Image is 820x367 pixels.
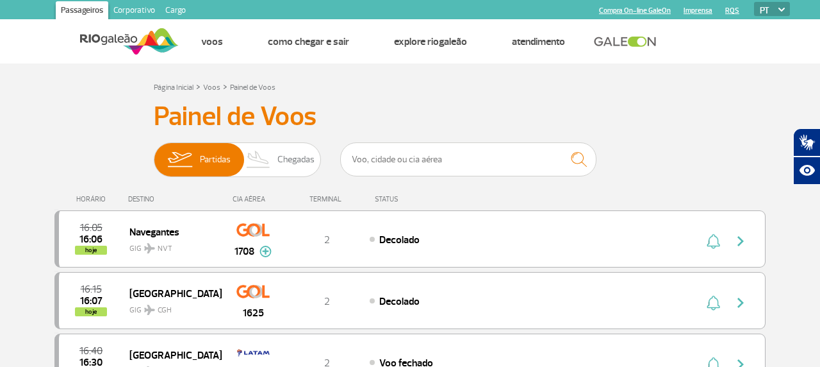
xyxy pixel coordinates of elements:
[733,234,748,249] img: seta-direita-painel-voo.svg
[223,79,227,94] a: >
[129,285,211,302] span: [GEOGRAPHIC_DATA]
[81,285,102,294] span: 2025-09-28 16:15:00
[80,223,102,232] span: 2025-09-28 16:05:00
[160,143,200,176] img: slider-embarque
[230,83,275,92] a: Painel de Voos
[56,1,108,22] a: Passageiros
[80,296,102,305] span: 2025-09-28 16:07:12
[154,83,193,92] a: Página Inicial
[324,295,330,308] span: 2
[128,195,222,203] div: DESTINO
[707,234,720,249] img: sino-painel-voo.svg
[379,295,420,308] span: Decolado
[160,1,191,22] a: Cargo
[512,35,565,48] a: Atendimento
[234,244,254,259] span: 1708
[243,305,264,321] span: 1625
[144,243,155,253] img: destiny_airplane.svg
[75,246,107,255] span: hoje
[79,358,102,367] span: 2025-09-28 16:30:00
[379,234,420,246] span: Decolado
[221,195,285,203] div: CIA AÉREA
[196,79,201,94] a: >
[793,128,820,157] button: Abrir tradutor de língua de sinais.
[324,234,330,246] span: 2
[277,143,315,176] span: Chegadas
[158,243,172,255] span: NVT
[200,143,231,176] span: Partidas
[268,35,349,48] a: Como chegar e sair
[793,157,820,185] button: Abrir recursos assistivos.
[79,346,102,355] span: 2025-09-28 16:40:00
[154,101,666,133] h3: Painel de Voos
[129,346,211,363] span: [GEOGRAPHIC_DATA]
[75,307,107,316] span: hoje
[129,298,211,316] span: GIG
[240,143,277,176] img: slider-desembarque
[259,246,272,257] img: mais-info-painel-voo.svg
[144,305,155,315] img: destiny_airplane.svg
[158,305,172,316] span: CGH
[129,236,211,255] span: GIG
[707,295,720,311] img: sino-painel-voo.svg
[368,195,473,203] div: STATUS
[285,195,368,203] div: TERMINAL
[129,223,211,240] span: Navegantes
[108,1,160,22] a: Corporativo
[599,6,671,15] a: Compra On-line GaleOn
[793,128,820,185] div: Plugin de acessibilidade da Hand Talk.
[725,6,739,15] a: RQS
[203,83,220,92] a: Voos
[201,35,223,48] a: Voos
[684,6,712,15] a: Imprensa
[394,35,467,48] a: Explore RIOgaleão
[733,295,748,311] img: seta-direita-painel-voo.svg
[58,195,128,203] div: HORÁRIO
[340,142,596,176] input: Voo, cidade ou cia aérea
[79,235,102,244] span: 2025-09-28 16:06:00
